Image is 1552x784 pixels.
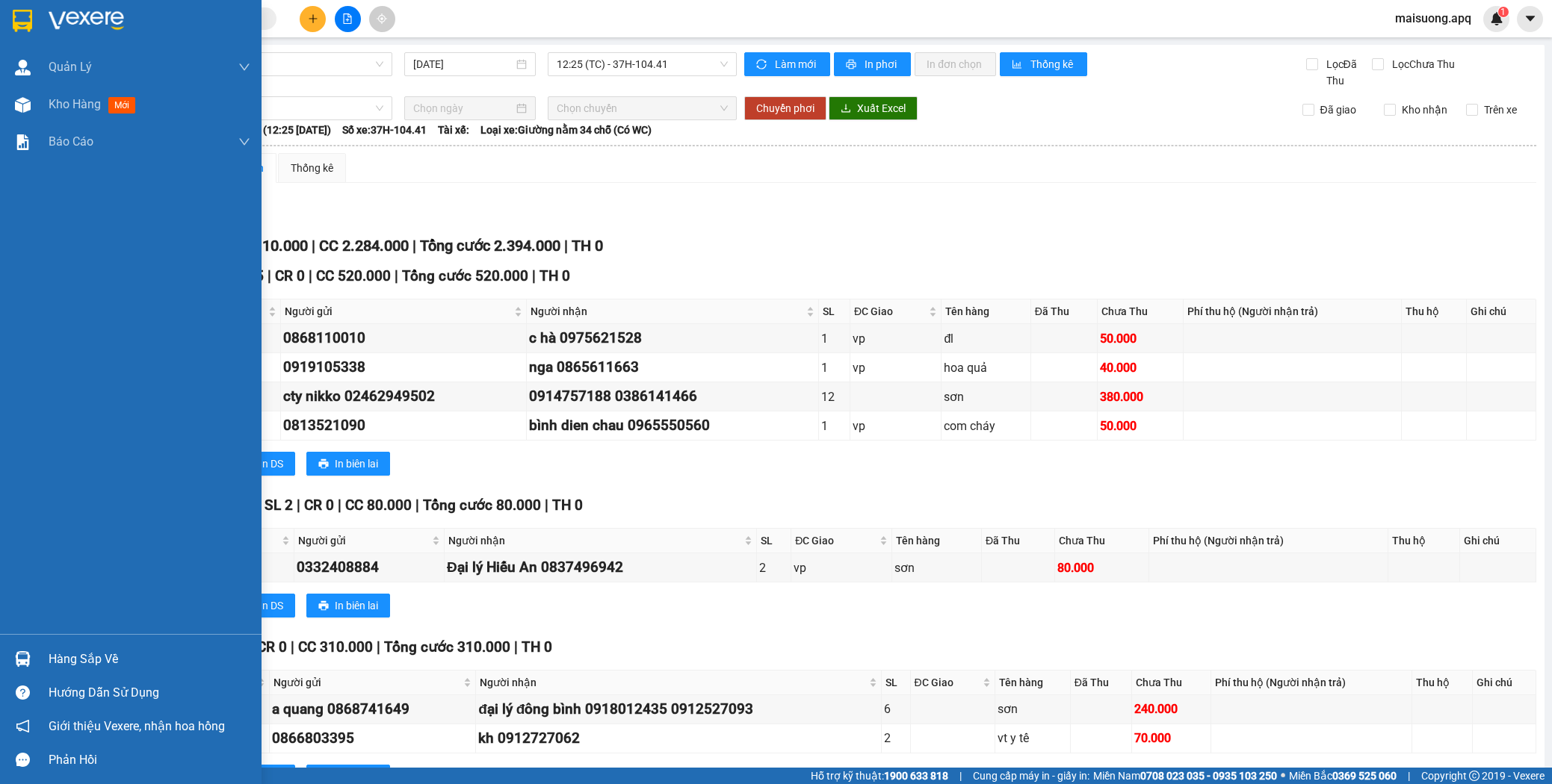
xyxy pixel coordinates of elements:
th: SL [757,529,791,553]
div: 1 [821,358,847,377]
span: | [564,237,568,255]
div: cty nikko 02462949502 [283,385,524,408]
span: Báo cáo [49,132,93,151]
span: In DS [259,597,283,614]
th: Phí thu hộ (Người nhận trả) [1149,529,1388,553]
span: down [238,61,250,73]
th: Đã Thu [1071,671,1133,695]
span: | [312,237,315,255]
th: Ghi chú [1460,529,1536,553]
strong: 1900 633 818 [884,770,948,782]
span: CR 110.000 [231,237,308,255]
th: Ghi chú [1467,299,1536,324]
span: CR 0 [257,638,287,656]
strong: 0708 023 035 - 0935 103 250 [1140,770,1277,782]
span: | [395,267,398,284]
th: Tên hàng [995,671,1071,695]
div: vp [853,417,939,435]
span: TH 0 [540,267,570,284]
div: 380.000 [1100,388,1181,406]
th: Đã Thu [1031,299,1098,324]
th: SL [819,299,850,324]
span: | [514,638,518,656]
span: In phơi [865,56,899,72]
button: printerIn DS [231,594,295,617]
span: Người gửi [298,532,429,549]
div: 0813521090 [283,414,524,437]
span: Kho nhận [1396,102,1453,118]
div: kh 0912727062 [478,727,878,750]
button: file-add [335,6,361,32]
div: 80.000 [1057,559,1146,577]
span: sync [756,59,769,71]
span: Tài xế: [438,122,469,138]
div: sơn [944,388,1027,406]
span: Người nhận [448,532,741,549]
span: Lọc Chưa Thu [1386,56,1457,72]
span: TH 0 [522,638,552,656]
span: | [309,267,312,284]
th: Tên hàng [892,529,982,553]
div: vp [853,329,939,348]
input: 13/08/2025 [413,56,513,72]
span: ĐC Giao [795,532,876,549]
span: Tổng cước 520.000 [402,267,528,284]
span: Tổng cước 80.000 [423,497,541,514]
span: notification [16,719,30,733]
div: 0868110010 [283,327,524,349]
span: | [291,638,294,656]
span: Số xe: 37H-104.41 [342,122,427,138]
button: Chuyển phơi [744,96,826,120]
span: | [412,237,416,255]
span: SL 2 [265,497,293,514]
span: down [238,136,250,148]
span: Thống kê [1030,56,1075,72]
span: | [959,768,962,784]
th: Phí thu hộ (Người nhận trả) [1211,671,1412,695]
div: 70.000 [1134,729,1208,747]
span: Loại xe: Giường nằm 34 chỗ (Có WC) [480,122,652,138]
span: | [297,497,300,514]
button: printerIn DS [231,452,295,476]
th: Phí thu hộ (Người nhận trả) [1184,299,1402,324]
span: Làm mới [775,56,818,72]
span: | [1408,768,1410,784]
span: ⚪️ [1281,773,1285,779]
img: warehouse-icon [15,651,31,667]
th: Chưa Thu [1098,299,1184,324]
span: | [338,497,341,514]
span: question-circle [16,685,30,700]
div: 0866803395 [272,727,473,750]
div: vp [794,559,888,577]
span: Đã giao [1314,102,1362,118]
span: | [532,267,536,284]
span: CR 0 [304,497,334,514]
div: 12 [821,388,847,406]
span: Người gửi [273,674,460,691]
div: a quang 0868741649 [272,698,473,721]
sup: 1 [1498,7,1509,17]
div: đl [944,329,1027,348]
th: Chưa Thu [1132,671,1211,695]
span: In DS [259,455,283,472]
span: Lọc Đã Thu [1320,56,1372,89]
div: đại lý đông bình 0918012435 0912527093 [478,698,878,721]
div: vp [853,358,939,377]
span: Miền Nam [1093,768,1277,784]
div: bình dien chau 0965550560 [529,414,816,437]
span: | [545,497,548,514]
div: Phản hồi [49,749,250,771]
div: Hàng sắp về [49,648,250,671]
th: Thu hộ [1402,299,1468,324]
div: 240.000 [1134,700,1208,718]
img: solution-icon [15,134,31,150]
th: Chưa Thu [1055,529,1149,553]
span: In biên lai [335,455,378,472]
button: syncLàm mới [744,52,830,76]
span: CR 0 [275,267,305,284]
div: com cháy [944,417,1027,435]
span: Trên xe [1478,102,1523,118]
div: sơn [998,700,1068,718]
div: 0914757188 0386141466 [529,385,816,408]
span: In biên lai [335,597,378,614]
